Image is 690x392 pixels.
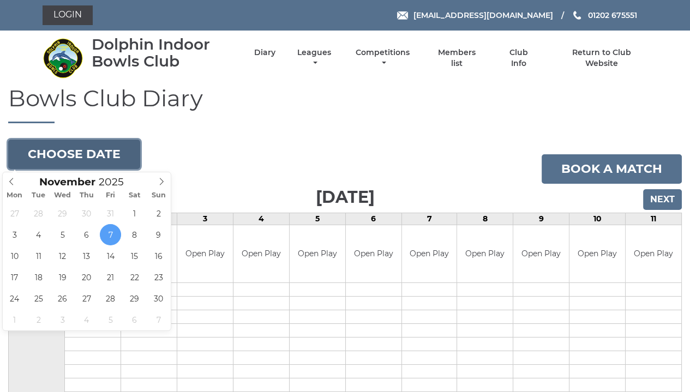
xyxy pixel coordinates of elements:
span: November 19, 2025 [52,267,73,288]
span: November 11, 2025 [28,245,49,267]
span: November 25, 2025 [28,288,49,309]
a: Login [43,5,93,25]
span: December 7, 2025 [148,309,169,330]
td: Open Play [569,225,625,282]
span: November 14, 2025 [100,245,121,267]
span: December 2, 2025 [28,309,49,330]
span: November 4, 2025 [28,224,49,245]
span: November 22, 2025 [124,267,145,288]
td: Open Play [626,225,681,282]
span: November 8, 2025 [124,224,145,245]
span: November 21, 2025 [100,267,121,288]
span: November 17, 2025 [4,267,25,288]
a: Leagues [295,47,334,69]
span: November 5, 2025 [52,224,73,245]
td: 10 [569,213,626,225]
span: November 18, 2025 [28,267,49,288]
td: 5 [289,213,345,225]
span: December 3, 2025 [52,309,73,330]
input: Next [643,189,682,210]
td: Open Play [346,225,401,282]
span: November 29, 2025 [124,288,145,309]
span: December 6, 2025 [124,309,145,330]
span: October 28, 2025 [28,203,49,224]
span: November 1, 2025 [124,203,145,224]
span: Wed [51,192,75,199]
span: Mon [3,192,27,199]
td: 7 [401,213,457,225]
span: October 30, 2025 [76,203,97,224]
td: Open Play [233,225,289,282]
span: November 24, 2025 [4,288,25,309]
img: Email [397,11,408,20]
td: 6 [345,213,401,225]
td: Open Play [402,225,457,282]
img: Dolphin Indoor Bowls Club [43,38,83,79]
span: November 2, 2025 [148,203,169,224]
td: 11 [626,213,682,225]
span: October 27, 2025 [4,203,25,224]
span: Sat [123,192,147,199]
img: Phone us [573,11,581,20]
td: Open Play [290,225,345,282]
span: November 15, 2025 [124,245,145,267]
a: Email [EMAIL_ADDRESS][DOMAIN_NAME] [397,9,553,21]
span: Tue [27,192,51,199]
a: Book a match [542,154,682,184]
span: November 10, 2025 [4,245,25,267]
a: Phone us 01202 675551 [572,9,637,21]
span: December 5, 2025 [100,309,121,330]
td: 9 [513,213,569,225]
div: Dolphin Indoor Bowls Club [92,36,235,70]
span: November 27, 2025 [76,288,97,309]
span: November 23, 2025 [148,267,169,288]
span: Sun [147,192,171,199]
td: 3 [177,213,233,225]
span: November 12, 2025 [52,245,73,267]
a: Competitions [353,47,413,69]
span: [EMAIL_ADDRESS][DOMAIN_NAME] [413,10,553,20]
td: Open Play [513,225,569,282]
span: Scroll to increment [39,177,95,188]
span: November 6, 2025 [76,224,97,245]
button: Choose date [8,140,140,169]
span: November 16, 2025 [148,245,169,267]
input: Scroll to increment [95,176,138,188]
td: Open Play [177,225,233,282]
span: November 7, 2025 [100,224,121,245]
span: Fri [99,192,123,199]
span: November 20, 2025 [76,267,97,288]
a: Club Info [501,47,537,69]
a: Members list [431,47,482,69]
span: November 3, 2025 [4,224,25,245]
a: Return to Club Website [555,47,647,69]
span: 01202 675551 [587,10,637,20]
span: Thu [75,192,99,199]
span: November 30, 2025 [148,288,169,309]
span: October 29, 2025 [52,203,73,224]
span: December 1, 2025 [4,309,25,330]
td: 4 [233,213,289,225]
h1: Bowls Club Diary [8,86,682,123]
span: October 31, 2025 [100,203,121,224]
td: 8 [457,213,513,225]
span: November 9, 2025 [148,224,169,245]
span: November 13, 2025 [76,245,97,267]
span: December 4, 2025 [76,309,97,330]
td: Open Play [457,225,513,282]
span: November 26, 2025 [52,288,73,309]
a: Diary [254,47,275,58]
span: November 28, 2025 [100,288,121,309]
